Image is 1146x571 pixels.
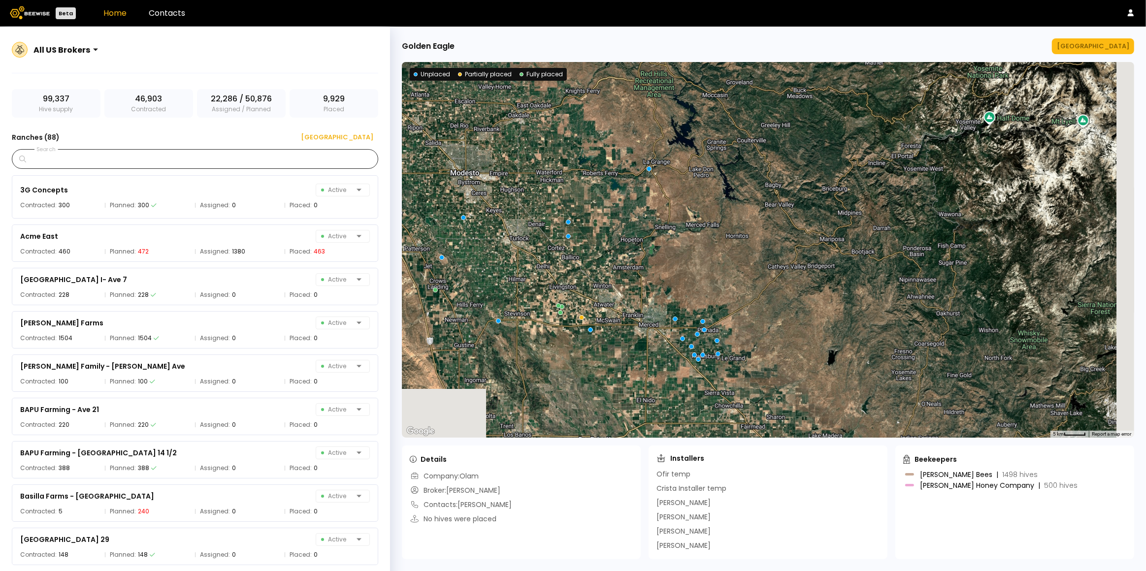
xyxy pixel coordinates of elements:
div: 100 [138,377,148,386]
div: 388 [59,463,70,473]
a: Report a map error [1092,431,1131,437]
span: 1498 hives [1002,470,1038,479]
div: [PERSON_NAME] [656,526,711,537]
span: Assigned: [200,290,230,300]
div: 472 [138,247,149,256]
div: | [996,470,998,479]
div: [PERSON_NAME] Farms [20,317,103,329]
div: 300 [138,200,149,210]
div: 388 [138,463,149,473]
span: Placed: [290,200,312,210]
div: 0 [232,333,236,343]
div: 0 [314,420,318,430]
span: Placed: [290,550,312,560]
div: 5 [59,507,63,516]
span: Contracted: [20,290,57,300]
a: Open this area in Google Maps (opens a new window) [404,425,437,438]
img: Beewise logo [10,6,50,19]
div: 1504 [138,333,152,343]
span: Active [321,534,353,545]
div: Beta [56,7,76,19]
span: Active [321,447,353,459]
span: Active [321,360,353,372]
span: 46,903 [135,93,162,105]
span: Placed: [290,377,312,386]
div: Contracted [104,89,193,118]
div: Broker: [PERSON_NAME] [410,485,500,496]
div: [GEOGRAPHIC_DATA] [294,132,373,142]
span: Placed: [290,420,312,430]
span: Planned: [110,200,136,210]
span: Planned: [110,463,136,473]
div: Basilla Farms - [GEOGRAPHIC_DATA] [20,490,154,502]
span: Contracted: [20,420,57,430]
div: 220 [59,420,69,430]
div: Contacts: [PERSON_NAME] [410,500,512,510]
div: 0 [232,507,236,516]
div: 0 [314,550,318,560]
span: Planned: [110,420,136,430]
span: Assigned: [200,247,230,256]
div: 148 [138,550,148,560]
span: Planned: [110,290,136,300]
span: 99,337 [43,93,69,105]
div: Partially placed [458,70,512,79]
span: Active [321,274,353,285]
span: Contracted: [20,333,57,343]
div: 100 [59,377,68,386]
div: 0 [314,377,318,386]
div: 228 [138,290,149,300]
div: 0 [314,463,318,473]
span: Contracted: [20,463,57,473]
span: 500 hives [1044,480,1078,490]
div: Hive supply [12,89,100,118]
div: 0 [232,200,236,210]
span: Contracted: [20,200,57,210]
div: Installers [656,453,704,463]
span: Active [321,230,353,242]
div: Company: Olam [410,471,479,481]
div: Ofir temp [656,469,690,479]
div: 300 [59,200,70,210]
div: [GEOGRAPHIC_DATA] [1057,41,1129,51]
div: [PERSON_NAME] Bees [920,471,1038,478]
div: 148 [59,550,68,560]
div: BAPU Farming - [GEOGRAPHIC_DATA] 14 1/2 [20,447,177,459]
span: Assigned: [200,200,230,210]
div: Unplaced [414,70,450,79]
div: BAPU Farming - Ave 21 [20,404,99,415]
div: Details [410,454,447,464]
div: 0 [314,290,318,300]
span: Contracted: [20,247,57,256]
h3: Ranches ( 88 ) [12,130,60,144]
div: Beekeepers [903,454,957,464]
div: All US Brokers [33,44,90,56]
div: [PERSON_NAME] Family - [PERSON_NAME] Ave [20,360,185,372]
span: Assigned: [200,507,230,516]
span: 5 km [1053,431,1064,437]
div: 240 [138,507,149,516]
div: 0 [314,333,318,343]
span: Contracted: [20,377,57,386]
div: [PERSON_NAME] [656,498,711,508]
div: [PERSON_NAME] [656,540,711,551]
div: | [1038,480,1040,490]
div: 0 [232,290,236,300]
div: Assigned / Planned [197,89,286,118]
img: Google [404,425,437,438]
span: Assigned: [200,463,230,473]
span: Assigned: [200,550,230,560]
div: 3G Concepts [20,184,68,196]
div: 0 [232,377,236,386]
span: Active [321,490,353,502]
div: Acme East [20,230,58,242]
div: 1380 [232,247,245,256]
div: Fully placed [520,70,563,79]
a: Home [103,7,127,19]
div: 0 [314,200,318,210]
span: Planned: [110,507,136,516]
span: Assigned: [200,420,230,430]
span: Active [321,404,353,415]
span: Placed: [290,247,312,256]
div: 0 [232,420,236,430]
